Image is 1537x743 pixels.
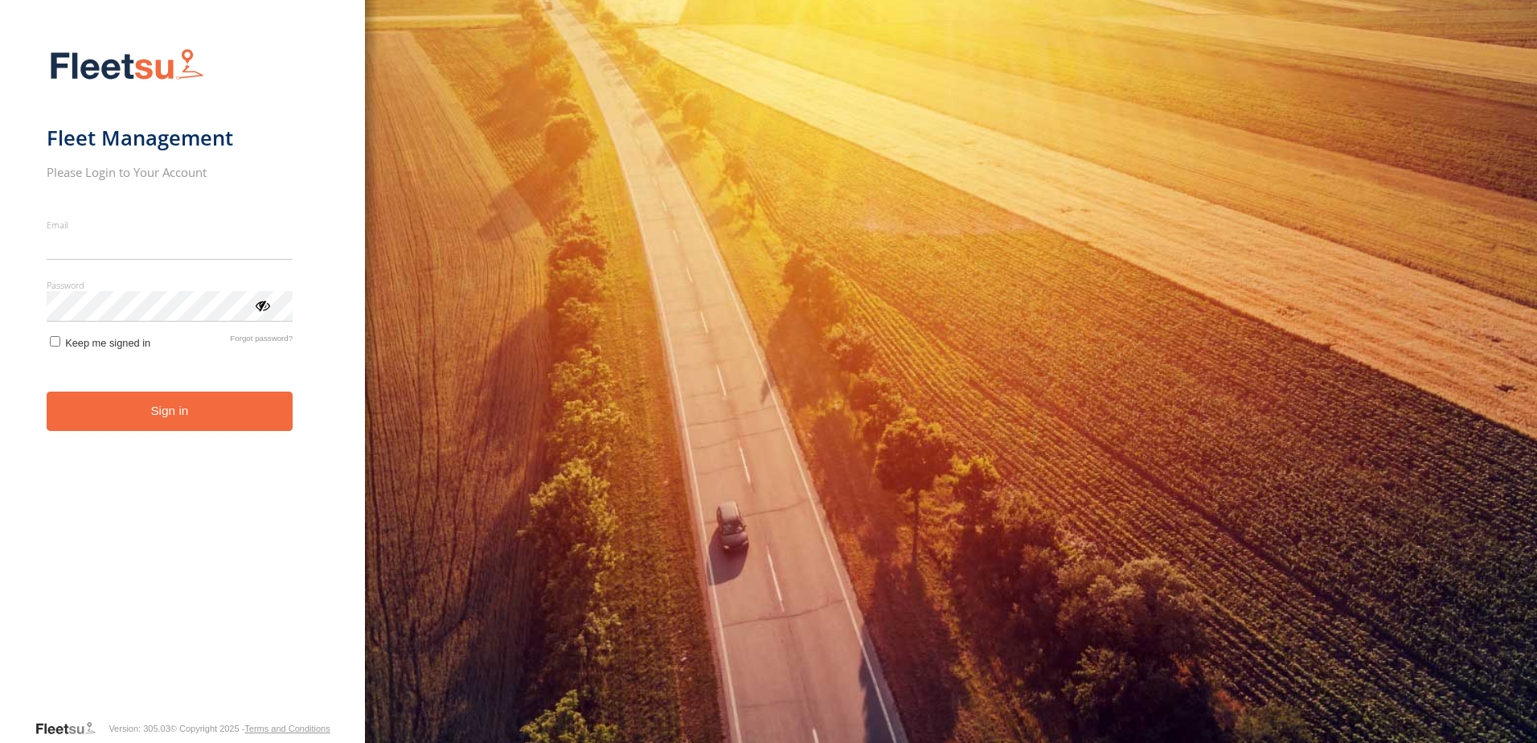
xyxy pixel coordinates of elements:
h1: Fleet Management [47,125,293,151]
a: Visit our Website [35,720,109,737]
span: Keep me signed in [65,337,150,349]
label: Email [47,219,293,231]
form: main [47,39,319,719]
input: Keep me signed in [50,336,60,347]
a: Terms and Conditions [244,724,330,733]
div: ViewPassword [254,297,270,313]
div: © Copyright 2025 - [170,724,330,733]
img: Fleetsu [47,45,207,86]
label: Password [47,279,293,291]
button: Sign in [47,392,293,431]
h2: Please Login to Your Account [47,164,293,180]
a: Forgot password? [230,334,293,349]
div: Version: 305.03 [109,724,170,733]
